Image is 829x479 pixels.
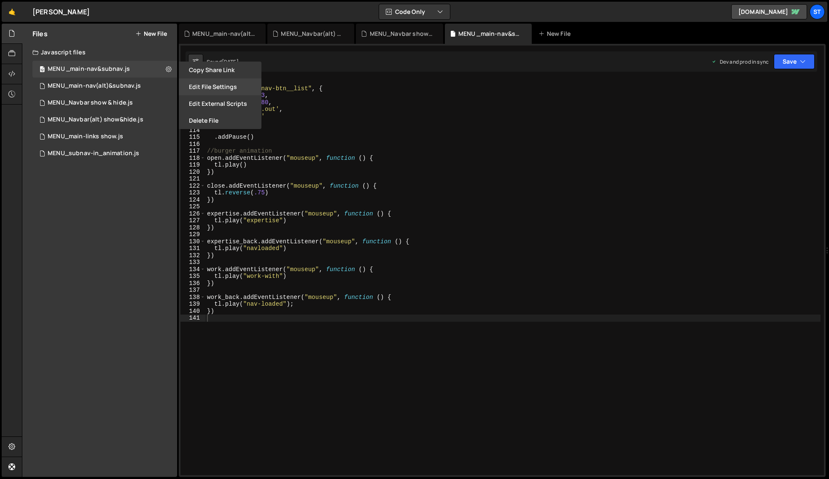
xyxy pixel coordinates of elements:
[48,82,141,90] div: MENU_main-nav(alt)&subnav.js
[48,65,130,73] div: MENU _main-nav&subnav.js
[179,95,261,112] button: Edit External Scripts
[180,259,205,266] div: 133
[180,175,205,183] div: 121
[179,78,261,95] button: Edit File Settings
[32,145,177,162] div: 16445/44754.js
[180,315,205,322] div: 141
[179,62,261,78] button: Copy share link
[22,44,177,61] div: Javascript files
[180,196,205,204] div: 124
[48,133,123,140] div: MENU_main-links show.js
[180,238,205,245] div: 130
[207,58,239,65] div: Saved
[281,30,344,38] div: MENU_Navbar(alt) show&hide.js
[180,155,205,162] div: 118
[180,287,205,294] div: 137
[180,203,205,210] div: 125
[192,30,256,38] div: MENU_main-nav(alt)&subnav.js
[370,30,433,38] div: MENU_Navbar show & hide.js
[180,245,205,252] div: 131
[180,217,205,224] div: 127
[222,58,239,65] div: [DATE]
[180,161,205,169] div: 119
[731,4,807,19] a: [DOMAIN_NAME]
[180,308,205,315] div: 140
[180,141,205,148] div: 116
[180,252,205,259] div: 132
[180,294,205,301] div: 138
[32,111,177,128] div: MENU_Navbar(alt) show&hide.js
[180,266,205,273] div: 134
[32,61,177,78] div: MENU _main-nav&subnav.js
[180,231,205,238] div: 129
[32,94,177,111] div: MENU_Navbar show & hide.js
[180,169,205,176] div: 120
[180,280,205,287] div: 136
[135,30,167,37] button: New File
[379,4,450,19] button: Code Only
[32,29,48,38] h2: Files
[180,273,205,280] div: 135
[32,78,177,94] div: MENU_main-nav(alt)&subnav.js
[711,58,769,65] div: Dev and prod in sync
[538,30,574,38] div: New File
[48,99,133,107] div: MENU_Navbar show & hide.js
[40,67,45,73] span: 12
[180,183,205,190] div: 122
[32,128,177,145] div: 16445/44745.js
[180,148,205,155] div: 117
[810,4,825,19] a: St
[180,189,205,196] div: 123
[48,150,139,157] div: MENU_subnav-in_animation.js
[180,301,205,308] div: 139
[2,2,22,22] a: 🤙
[180,224,205,231] div: 128
[180,127,205,134] div: 114
[48,116,143,124] div: MENU_Navbar(alt) show&hide.js
[774,54,815,69] button: Save
[458,30,522,38] div: MENU _main-nav&subnav.js
[180,210,205,218] div: 126
[179,112,261,129] button: Delete File
[180,134,205,141] div: 115
[32,7,90,17] div: [PERSON_NAME]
